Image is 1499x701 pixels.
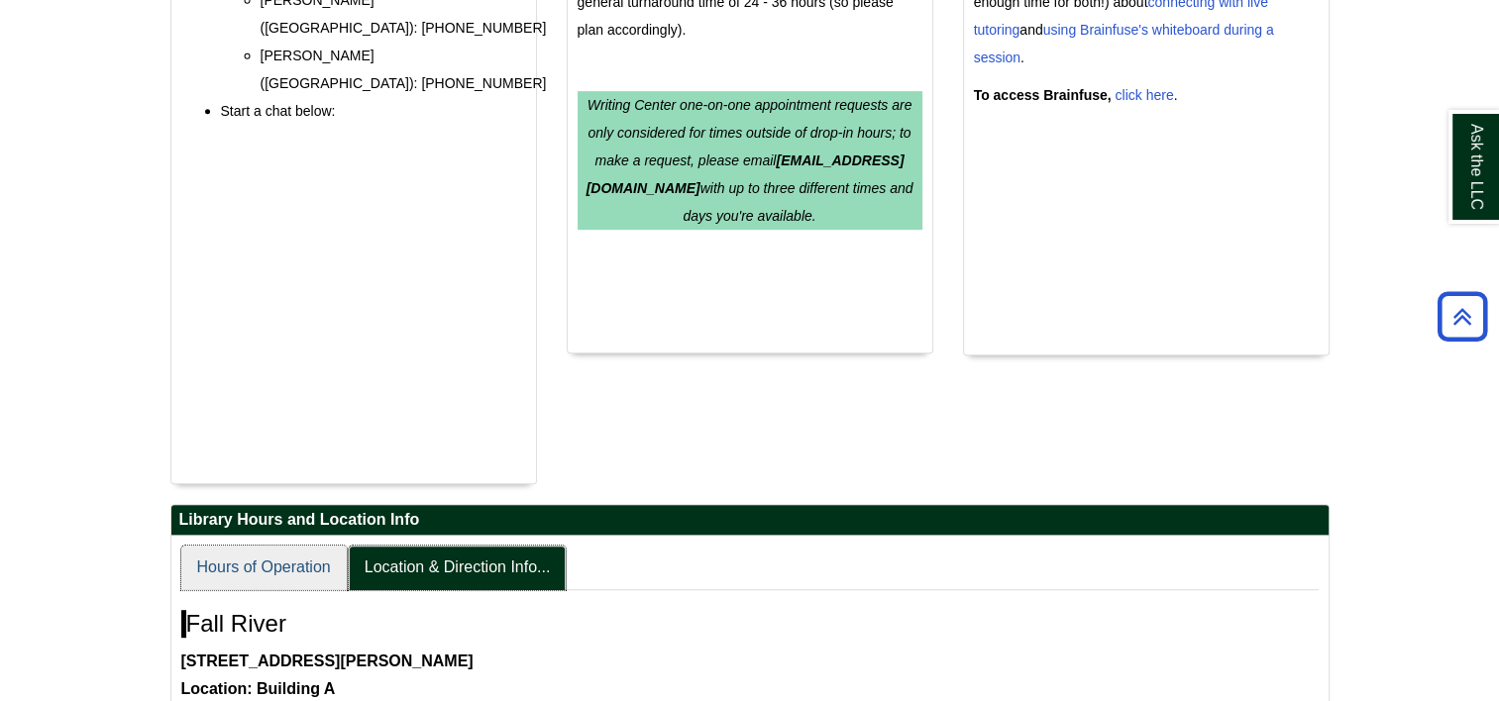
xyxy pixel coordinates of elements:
[261,48,547,91] span: [PERSON_NAME] ([GEOGRAPHIC_DATA]): [PHONE_NUMBER]
[587,152,905,196] strong: [EMAIL_ADDRESS][DOMAIN_NAME]
[1115,87,1173,103] a: click here
[349,546,567,590] a: Location & Direction Info...
[182,136,527,472] iframe: Chat Widget
[974,87,1112,103] strong: To access Brainfuse,
[181,135,526,473] div: Chat Widget
[974,22,1274,65] a: using Brainfuse's whiteboard during a session
[221,103,336,119] span: Start a chat below:
[1431,303,1494,330] a: Back to Top
[171,505,1329,536] h2: Library Hours and Location Info
[974,87,1178,103] span: .
[186,610,1319,638] h3: Fall River
[587,97,913,224] em: Writing Center one-on-one appointment requests are only considered for times outside of drop-in h...
[181,546,347,590] a: Hours of Operation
